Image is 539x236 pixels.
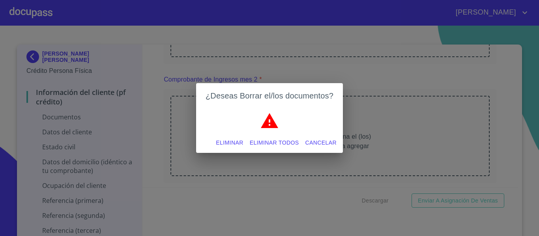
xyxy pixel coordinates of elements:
[216,138,243,148] span: Eliminar
[213,136,246,150] button: Eliminar
[250,138,299,148] span: Eliminar todos
[206,89,333,102] h2: ¿Deseas Borrar el/los documentos?
[247,136,302,150] button: Eliminar todos
[305,138,337,148] span: Cancelar
[302,136,340,150] button: Cancelar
